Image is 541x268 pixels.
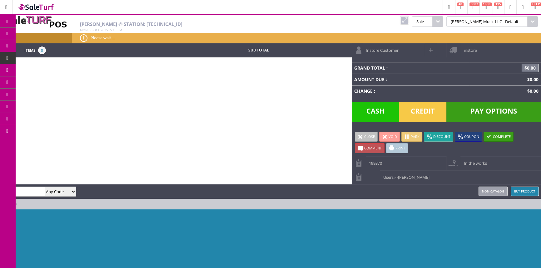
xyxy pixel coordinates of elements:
span: 6802 [469,2,479,6]
span: 48 [457,2,464,6]
a: Discount [424,132,453,142]
img: SaleTurf [17,3,55,11]
span: 13 [113,28,117,32]
a: Coupon [455,132,482,142]
span: [PERSON_NAME] Music LLC - Default [446,16,527,27]
a: Close [355,132,378,142]
span: Comment [364,146,382,150]
a: Park [401,132,422,142]
span: $0.00 [522,64,539,72]
a: Non-catalog [479,187,508,196]
span: 199370 [366,156,382,166]
span: Pay Options [446,102,541,122]
p: Please wait ... [80,34,533,41]
span: $0.00 [525,76,539,82]
span: Instore Customer [363,43,399,53]
span: 115 [494,2,502,6]
a: Void [379,132,400,142]
span: 1800 [482,2,492,6]
span: -[PERSON_NAME] [397,174,429,180]
a: Print [386,143,408,153]
span: Items [24,46,36,53]
span: $0.00 [525,88,539,94]
a: Complete [484,132,514,142]
span: , : [80,28,122,32]
span: 06 [89,28,92,32]
span: Cash [352,102,399,122]
a: Buy Product [511,187,539,196]
span: 0 [38,46,46,54]
span: instore [460,43,477,53]
span: Credit [399,102,446,122]
span: - [395,174,396,180]
span: Oct [93,28,100,32]
span: 5 [110,28,112,32]
input: Search [2,187,45,196]
td: Grand Total : [352,62,469,74]
td: Sub Total [211,46,306,54]
h2: [PERSON_NAME] @ Station: [TECHNICAL_ID] [80,22,350,27]
td: Amount Due : [352,74,469,85]
span: Mon [80,28,88,32]
span: pm [117,28,122,32]
span: Sale [412,16,432,27]
span: Users: [380,170,429,180]
span: HELP [531,2,541,6]
span: 2025 [101,28,108,32]
td: Change : [352,85,469,97]
span: In the works [460,156,487,166]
